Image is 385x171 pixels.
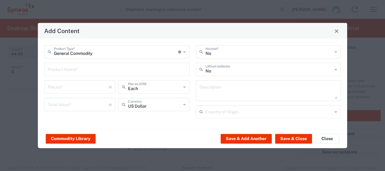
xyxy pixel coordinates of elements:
button: Close [332,27,341,35]
h4: Add Content [44,26,80,35]
button: Save & Add Another [221,134,272,143]
button: Commodity Library [46,134,96,143]
button: Save & Close [275,134,312,143]
button: Close [315,134,339,143]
